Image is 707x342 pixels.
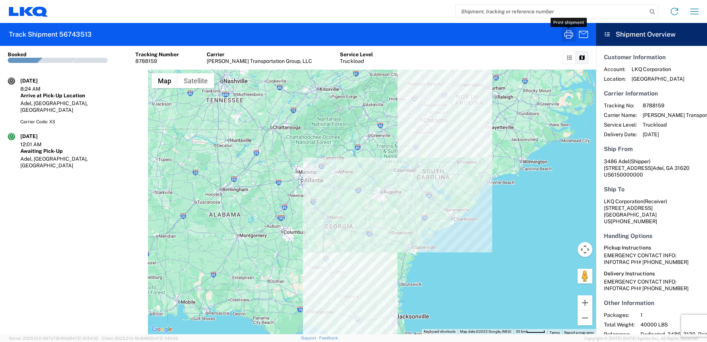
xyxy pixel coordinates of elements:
[20,92,140,99] div: Arrive at Pick-Up Location
[604,198,699,225] address: [GEOGRAPHIC_DATA] US
[514,329,547,334] button: Map Scale: 50 km per 47 pixels
[9,30,92,39] h2: Track Shipment 56743513
[340,58,373,64] div: Truckload
[604,66,626,73] span: Account:
[604,54,699,61] h5: Customer Information
[8,51,27,58] div: Booked
[604,90,699,97] h5: Carrier Information
[604,252,699,265] div: EMERGENCY CONTACT INFO: INFOTRAC PH# [PHONE_NUMBER]
[150,325,174,334] img: Google
[584,335,698,342] span: Copyright © [DATE]-[DATE] Agistix Inc., All Rights Reserved
[207,51,312,58] div: Carrier
[20,155,140,169] div: Adel, [GEOGRAPHIC_DATA], [GEOGRAPHIC_DATA]
[643,198,667,204] span: (Receiver)
[152,73,177,88] button: Show street map
[604,165,653,171] span: [STREET_ADDRESS]
[150,336,178,341] span: [DATE] 11:51:43
[68,336,98,341] span: [DATE] 10:54:32
[604,131,637,138] span: Delivery Date:
[604,232,699,239] h5: Handling Options
[20,141,57,148] div: 12:01 AM
[632,76,684,82] span: [GEOGRAPHIC_DATA]
[340,51,373,58] div: Service Level
[578,242,592,257] button: Map camera controls
[102,336,178,341] span: Client: 2025.21.0-f0c8481
[564,331,594,335] a: Report a map error
[604,186,699,193] h5: Ship To
[632,66,684,73] span: LKQ Corporation
[604,271,699,277] h6: Delivery Instructions
[207,58,312,64] div: [PERSON_NAME] Transportation Group, LLC
[604,245,699,251] h6: Pickup Instructions
[604,121,637,128] span: Service Level:
[150,325,174,334] a: Open this area in Google Maps (opens a new window)
[604,312,635,318] span: Packages:
[516,329,526,333] span: 50 km
[20,148,140,154] div: Awaiting Pick-Up
[604,158,699,178] address: Adel, GA 31620 US
[604,76,626,82] span: Location:
[604,278,699,292] div: EMERGENCY CONTACT INFO: INFOTRAC PH# [PHONE_NUMBER]
[604,198,667,211] span: LKQ Corporation [STREET_ADDRESS]
[20,77,57,84] div: [DATE]
[20,85,57,92] div: 8:24 AM
[604,158,629,164] span: 3486 Adel
[20,100,140,113] div: Adel, [GEOGRAPHIC_DATA], [GEOGRAPHIC_DATA]
[611,172,643,178] span: 6150000000
[604,321,635,328] span: Total Weight:
[604,102,637,109] span: Tracking No:
[319,336,338,340] a: Feedback
[604,331,635,338] span: Reference:
[578,295,592,310] button: Zoom in
[9,336,98,341] span: Server: 2025.21.0-667a72bf6fa
[20,133,57,140] div: [DATE]
[424,329,456,334] button: Keyboard shortcuts
[604,145,699,152] h5: Ship From
[578,311,592,325] button: Zoom out
[604,299,699,306] h5: Other Information
[135,58,179,64] div: 8788159
[177,73,214,88] button: Show satellite imagery
[578,269,592,284] button: Drag Pegman onto the map to open Street View
[135,51,179,58] div: Tracking Number
[629,158,650,164] span: (Shipper)
[611,218,657,224] span: [PHONE_NUMBER]
[20,118,140,125] div: Carrier Code: X3
[604,112,637,118] span: Carrier Name:
[301,336,319,340] a: Support
[456,4,647,19] input: Shipment, tracking or reference number
[596,23,707,46] header: Shipment Overview
[549,331,560,335] a: Terms
[460,329,511,333] span: Map data ©2025 Google, INEGI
